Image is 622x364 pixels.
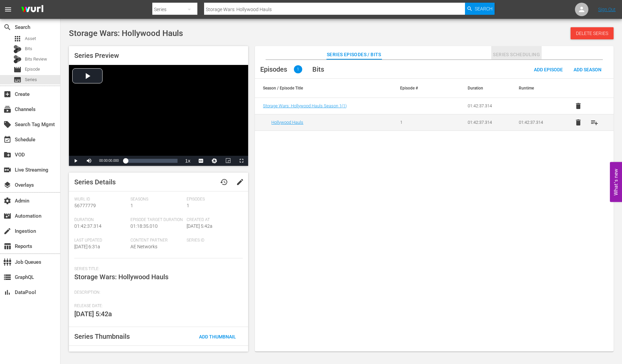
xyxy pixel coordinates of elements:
[74,197,127,202] span: Wurl Id
[598,7,616,12] a: Sign Out
[571,31,614,36] span: Delete Series
[271,120,303,125] a: Hollywood Hauls
[130,217,183,223] span: Episode Target Duration
[3,212,11,220] span: Automation
[130,238,183,243] span: Content Partner
[260,65,287,73] span: Episodes
[586,114,602,131] button: playlist_add
[460,98,511,114] td: 01:42:37.314
[511,79,562,98] th: Runtime
[187,203,189,208] span: 1
[187,197,239,202] span: Episodes
[3,23,11,31] span: Search
[574,118,582,126] span: delete
[3,288,11,296] span: DataPool
[216,174,232,190] button: history
[74,332,130,340] span: Series Thumbnails
[312,65,324,73] span: Bits
[13,35,22,43] span: Asset
[13,45,22,53] div: Bits
[3,258,11,266] span: Job Queues
[74,217,127,223] span: Duration
[99,159,119,162] span: 00:00:00.000
[568,67,607,72] span: Add Season
[130,244,157,249] span: AE Networks
[327,50,381,59] span: Series Episodes / Bits
[153,346,179,362] th: Height
[16,2,48,17] img: ans4CAIJ8jUAAAAAAAAAAAAAAAAAAAAAAAAgQb4GAAAAAAAAAAAAAAAAAAAAAAAAJMjXAAAAAAAAAAAAAAAAAAAAAAAAgAT5G...
[3,197,11,205] span: Admin
[263,103,347,108] span: Storage Wars: Hollywood Hauls Season 1 ( 1 )
[3,90,11,98] span: Create
[25,45,32,52] span: Bits
[74,238,127,243] span: Last Updated
[568,63,607,75] button: Add Season
[3,105,11,113] span: Channels
[187,223,212,229] span: [DATE] 5:42a
[187,238,239,243] span: Series ID
[13,66,22,74] span: Episode
[194,156,208,166] button: Captions
[25,76,37,83] span: Series
[3,151,11,159] span: VOD
[3,242,11,250] span: Reports
[571,27,614,39] button: Delete Series
[74,303,239,309] span: Release Date:
[511,114,562,131] td: 01:42:37.314
[392,114,443,131] td: 1
[25,66,40,73] span: Episode
[69,29,183,38] span: Storage Wars: Hollywood Hauls
[529,63,568,75] button: Add Episode
[74,223,102,229] span: 01:42:37.314
[3,181,11,189] span: Overlays
[25,35,36,42] span: Asset
[221,156,235,166] button: Picture-in-Picture
[69,346,126,362] th: Title
[590,118,598,126] span: playlist_add
[13,55,22,63] div: Bits Review
[13,76,22,84] span: Series
[570,98,586,114] button: delete
[74,290,239,295] span: Description:
[179,346,214,362] th: Type
[74,273,168,281] span: Storage Wars: Hollywood Hauls
[126,346,153,362] th: Width
[25,56,47,63] span: Bits Review
[255,79,392,98] th: Season / Episode Title
[294,65,302,73] span: 1
[125,159,178,163] div: Progress Bar
[529,67,568,72] span: Add Episode
[3,227,11,235] span: Ingestion
[69,156,82,166] button: Play
[69,65,248,166] div: Video Player
[3,166,11,174] span: Live Streaming
[610,162,622,202] button: Open Feedback Widget
[3,273,11,281] span: GraphQL
[392,79,443,98] th: Episode #
[181,156,194,166] button: Playback Rate
[465,3,495,15] button: Search
[235,156,248,166] button: Fullscreen
[208,156,221,166] button: Jump To Time
[74,203,96,208] span: 56777779
[220,178,228,186] span: history
[130,197,183,202] span: Seasons
[194,330,241,342] button: Add Thumbnail
[194,334,241,339] span: Add Thumbnail
[3,136,11,144] span: Schedule
[74,244,100,249] span: [DATE] 6:31a
[460,114,511,131] td: 01:42:37.314
[74,51,119,60] span: Series Preview
[187,217,239,223] span: Created At
[491,50,542,59] span: Series Scheduling
[4,5,12,13] span: menu
[460,79,511,98] th: Duration
[82,156,96,166] button: Mute
[130,203,133,208] span: 1
[74,178,116,186] span: Series Details
[570,114,586,131] button: delete
[263,103,347,108] a: Storage Wars: Hollywood Hauls Season 1(1)
[475,3,493,15] span: Search
[3,120,11,129] span: Search Tag Mgmt
[232,174,248,190] button: edit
